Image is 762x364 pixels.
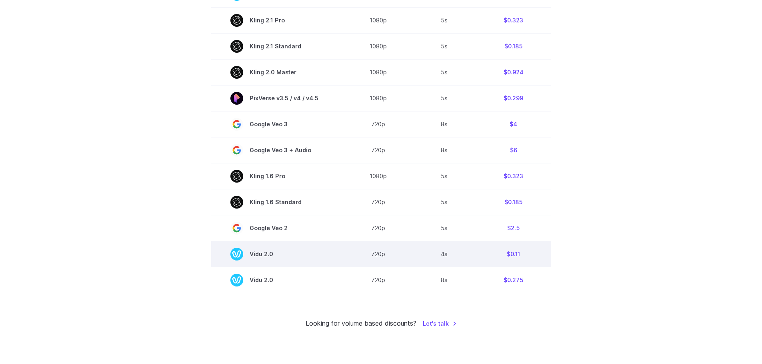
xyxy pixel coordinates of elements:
span: Google Veo 3 + Audio [230,144,325,157]
td: $0.185 [476,189,551,215]
td: 8s [413,137,476,163]
td: 720p [344,241,413,267]
span: PixVerse v3.5 / v4 / v4.5 [230,92,325,105]
span: Google Veo 2 [230,222,325,235]
small: Looking for volume based discounts? [306,318,416,329]
a: Let's talk [423,319,457,328]
td: 1080p [344,163,413,189]
td: 5s [413,189,476,215]
td: $0.924 [476,59,551,85]
td: 720p [344,189,413,215]
td: $6 [476,137,551,163]
td: 720p [344,137,413,163]
td: 5s [413,85,476,111]
td: $0.299 [476,85,551,111]
td: $4 [476,111,551,137]
td: 720p [344,111,413,137]
td: 8s [413,111,476,137]
td: 4s [413,241,476,267]
td: 720p [344,267,413,293]
span: Kling 1.6 Standard [230,196,325,209]
span: Vidu 2.0 [230,248,325,261]
td: 8s [413,267,476,293]
td: 5s [413,33,476,59]
td: $0.11 [476,241,551,267]
span: Kling 2.0 Master [230,66,325,79]
td: 5s [413,163,476,189]
span: Kling 1.6 Pro [230,170,325,183]
td: $0.323 [476,7,551,33]
td: 5s [413,215,476,241]
td: 1080p [344,59,413,85]
td: 5s [413,59,476,85]
span: Vidu 2.0 [230,274,325,286]
td: $0.323 [476,163,551,189]
span: Google Veo 3 [230,118,325,131]
td: $0.275 [476,267,551,293]
span: Kling 2.1 Standard [230,40,325,53]
td: 5s [413,7,476,33]
span: Kling 2.1 Pro [230,14,325,27]
td: 720p [344,215,413,241]
td: $0.185 [476,33,551,59]
td: 1080p [344,85,413,111]
td: $2.5 [476,215,551,241]
td: 1080p [344,7,413,33]
td: 1080p [344,33,413,59]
